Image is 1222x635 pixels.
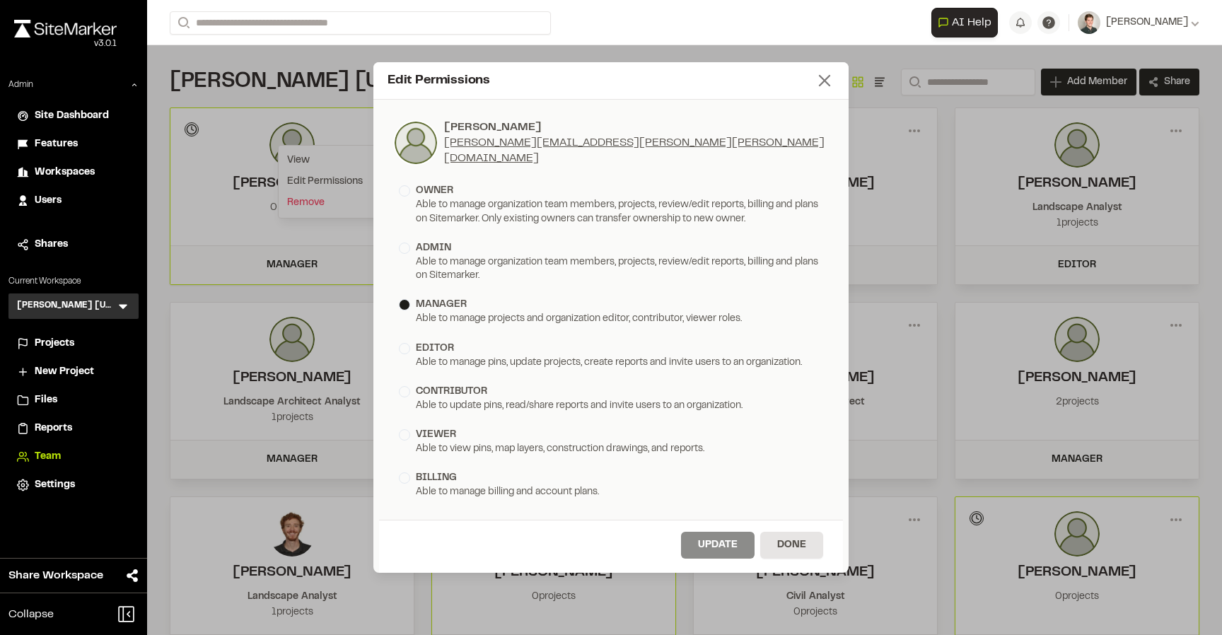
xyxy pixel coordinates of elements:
span: New Project [35,364,94,380]
img: photo [393,120,438,165]
h3: [PERSON_NAME] [US_STATE] [17,299,116,313]
span: Site Dashboard [35,108,109,124]
a: Team [17,449,130,465]
span: Features [35,136,78,152]
a: Files [17,392,130,408]
a: Settings [17,477,130,493]
span: Users [35,193,62,209]
a: Reports [17,421,130,436]
span: Share Workspace [8,567,103,584]
span: Projects [35,336,74,351]
button: [PERSON_NAME] [1078,11,1199,34]
span: Team [35,449,61,465]
a: Features [17,136,130,152]
a: New Project [17,364,130,380]
div: Oh geez...please don't... [14,37,117,50]
div: Open AI Assistant [931,8,1003,37]
a: Shares [17,237,130,252]
span: AI Help [952,14,991,31]
a: Users [17,193,130,209]
span: Workspaces [35,165,95,180]
a: Projects [17,336,130,351]
button: Search [170,11,195,35]
a: Site Dashboard [17,108,130,124]
a: Workspaces [17,165,130,180]
span: Settings [35,477,75,493]
img: User [1078,11,1100,34]
p: Current Workspace [8,275,139,288]
p: Admin [8,78,33,91]
button: Open AI Assistant [931,8,998,37]
div: Able to manage organization team members, projects, review/edit reports, billing and plans on Sit... [399,199,823,226]
span: Files [35,392,57,408]
span: Shares [35,237,68,252]
span: Reports [35,421,72,436]
img: rebrand.png [14,20,117,37]
span: [PERSON_NAME] [1106,15,1188,30]
span: Collapse [8,606,54,623]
